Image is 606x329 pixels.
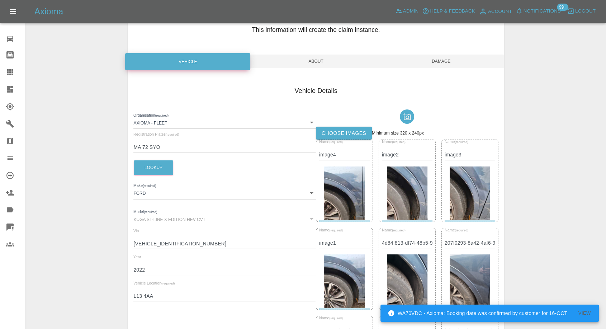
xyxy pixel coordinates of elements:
div: KUGA ST-LINE X EDITION HEV CVT [133,212,316,225]
a: Admin [393,6,421,17]
button: Open drawer [4,3,22,20]
span: Notifications [524,7,561,15]
label: Make [133,183,156,189]
small: (required) [144,210,157,213]
small: (required) [161,282,175,285]
button: Notifications [514,6,563,17]
span: Vin [133,229,139,233]
div: FORD [133,186,316,199]
span: Minimum size 320 x 240px [372,131,424,136]
h5: This information will create the claim instance. [128,25,503,34]
div: Vehicle [125,53,250,70]
span: Account [488,8,512,16]
span: Name [382,228,406,232]
small: (required) [329,141,342,144]
small: (required) [143,184,156,188]
span: Year [133,255,141,259]
span: Name [382,140,406,144]
span: Name [319,140,343,144]
small: (required) [392,141,405,144]
small: (required) [166,133,179,136]
small: (required) [155,114,169,117]
button: Help & Feedback [420,6,477,17]
button: Lookup [134,160,173,175]
span: Name [319,316,343,320]
span: 99+ [557,4,568,11]
small: (required) [455,141,468,144]
span: Registration Plates [133,132,179,136]
span: Logout [575,7,596,15]
span: About [253,55,378,68]
span: Name [445,228,468,232]
button: Logout [565,6,597,17]
span: Name [319,228,343,232]
span: Name [445,140,468,144]
label: Model [133,209,157,215]
span: Admin [403,7,419,15]
small: (required) [329,229,342,232]
div: Axioma - Fleet [133,116,316,129]
h4: Vehicle Details [133,86,498,96]
span: Vehicle Location [133,281,175,285]
span: Help & Feedback [430,7,475,15]
a: Account [477,6,514,17]
span: Damage [379,55,504,68]
label: Organisation [133,112,169,118]
small: (required) [392,229,405,232]
button: View [573,308,596,319]
h5: Axioma [34,6,63,17]
small: (required) [329,316,342,320]
div: WA70VDC - Axioma: Booking date was confirmed by customer for 16-OCT [388,307,567,320]
small: (required) [455,229,468,232]
label: Choose images [316,127,372,140]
